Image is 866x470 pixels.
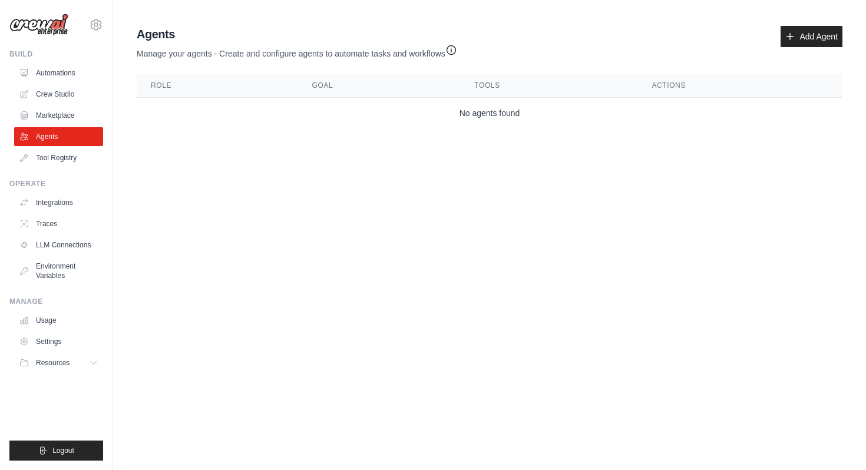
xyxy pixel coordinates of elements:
a: Add Agent [781,26,842,47]
a: Agents [14,127,103,146]
h2: Agents [137,26,457,42]
a: LLM Connections [14,236,103,254]
button: Resources [14,353,103,372]
a: Marketplace [14,106,103,125]
a: Crew Studio [14,85,103,104]
a: Automations [14,64,103,82]
a: Settings [14,332,103,351]
th: Actions [637,74,842,98]
div: Build [9,49,103,59]
div: Operate [9,179,103,188]
td: No agents found [137,98,842,129]
div: Manage [9,297,103,306]
span: Resources [36,358,70,368]
th: Goal [298,74,461,98]
a: Traces [14,214,103,233]
a: Environment Variables [14,257,103,285]
span: Logout [52,446,74,455]
p: Manage your agents - Create and configure agents to automate tasks and workflows [137,42,457,59]
a: Tool Registry [14,148,103,167]
th: Tools [460,74,637,98]
a: Usage [14,311,103,330]
img: Logo [9,14,68,36]
th: Role [137,74,298,98]
button: Logout [9,441,103,461]
a: Integrations [14,193,103,212]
